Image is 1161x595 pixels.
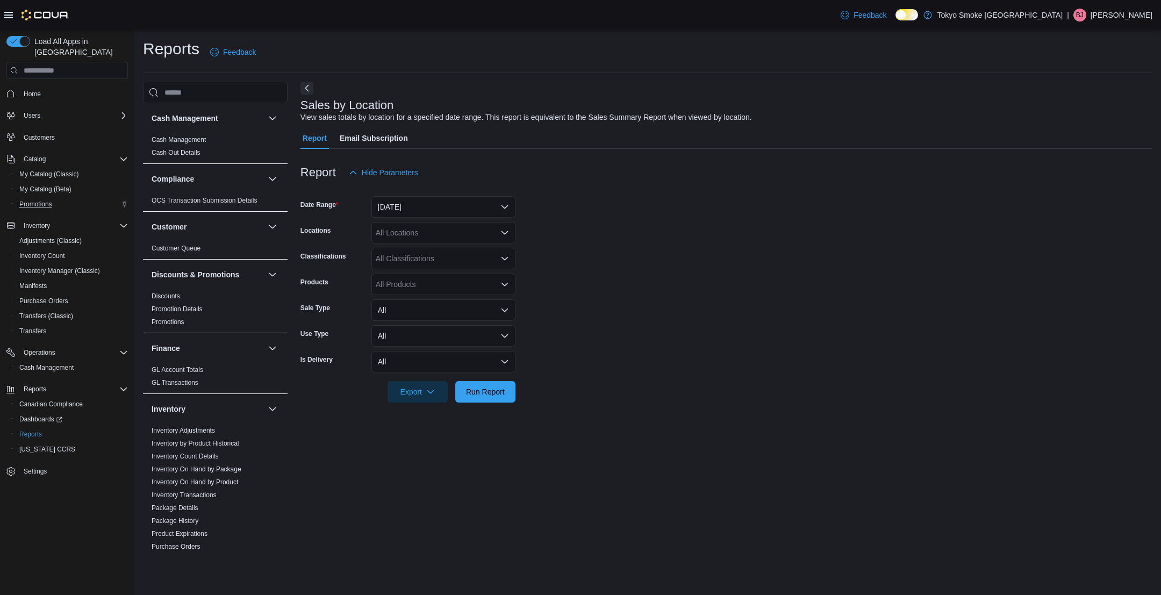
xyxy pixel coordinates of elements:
[2,85,132,101] button: Home
[143,133,288,163] div: Cash Management
[206,41,260,63] a: Feedback
[15,198,128,211] span: Promotions
[152,269,264,280] button: Discounts & Promotions
[19,153,128,166] span: Catalog
[15,168,83,181] a: My Catalog (Classic)
[11,309,132,324] button: Transfers (Classic)
[152,245,200,252] a: Customer Queue
[152,530,207,537] a: Product Expirations
[223,47,256,58] span: Feedback
[152,465,241,474] span: Inventory On Hand by Package
[300,304,330,312] label: Sale Type
[143,38,199,60] h1: Reports
[15,413,67,426] a: Dashboards
[300,278,328,286] label: Products
[836,4,891,26] a: Feedback
[11,293,132,309] button: Purchase Orders
[345,162,422,183] button: Hide Parameters
[371,351,515,372] button: All
[19,465,51,478] a: Settings
[362,167,418,178] span: Hide Parameters
[19,415,62,424] span: Dashboards
[15,361,128,374] span: Cash Management
[15,325,128,338] span: Transfers
[11,442,132,457] button: [US_STATE] CCRS
[11,324,132,339] button: Transfers
[19,464,128,478] span: Settings
[152,318,184,326] a: Promotions
[19,383,128,396] span: Reports
[371,196,515,218] button: [DATE]
[15,295,128,307] span: Purchase Orders
[266,112,279,125] button: Cash Management
[152,439,239,448] span: Inventory by Product Historical
[500,254,509,263] button: Open list of options
[152,491,217,499] a: Inventory Transactions
[152,365,203,374] span: GL Account Totals
[19,87,128,100] span: Home
[19,346,60,359] button: Operations
[266,342,279,355] button: Finance
[19,383,51,396] button: Reports
[11,248,132,263] button: Inventory Count
[152,529,207,538] span: Product Expirations
[15,249,128,262] span: Inventory Count
[152,269,239,280] h3: Discounts & Promotions
[371,325,515,347] button: All
[15,249,69,262] a: Inventory Count
[152,292,180,300] a: Discounts
[152,504,198,512] a: Package Details
[15,279,128,292] span: Manifests
[300,99,394,112] h3: Sales by Location
[394,381,441,403] span: Export
[300,252,346,261] label: Classifications
[11,360,132,375] button: Cash Management
[1091,9,1152,21] p: [PERSON_NAME]
[388,381,448,403] button: Export
[500,280,509,289] button: Open list of options
[2,463,132,479] button: Settings
[152,542,200,551] span: Purchase Orders
[24,90,41,98] span: Home
[11,397,132,412] button: Canadian Compliance
[266,220,279,233] button: Customer
[24,467,47,476] span: Settings
[19,297,68,305] span: Purchase Orders
[143,363,288,393] div: Finance
[266,403,279,415] button: Inventory
[152,478,238,486] a: Inventory On Hand by Product
[266,268,279,281] button: Discounts & Promotions
[15,428,46,441] a: Reports
[24,133,55,142] span: Customers
[854,10,886,20] span: Feedback
[6,81,128,507] nav: Complex example
[152,197,257,204] a: OCS Transaction Submission Details
[19,131,59,144] a: Customers
[19,252,65,260] span: Inventory Count
[300,112,752,123] div: View sales totals by location for a specified date range. This report is equivalent to the Sales ...
[19,327,46,335] span: Transfers
[152,113,264,124] button: Cash Management
[152,426,215,435] span: Inventory Adjustments
[19,312,73,320] span: Transfers (Classic)
[340,127,408,149] span: Email Subscription
[152,149,200,156] a: Cash Out Details
[11,182,132,197] button: My Catalog (Beta)
[15,398,128,411] span: Canadian Compliance
[19,236,82,245] span: Adjustments (Classic)
[143,242,288,259] div: Customer
[1067,9,1069,21] p: |
[2,108,132,123] button: Users
[15,279,51,292] a: Manifests
[152,453,219,460] a: Inventory Count Details
[152,135,206,144] span: Cash Management
[11,263,132,278] button: Inventory Manager (Classic)
[152,174,264,184] button: Compliance
[2,152,132,167] button: Catalog
[15,413,128,426] span: Dashboards
[19,219,128,232] span: Inventory
[152,517,198,525] span: Package History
